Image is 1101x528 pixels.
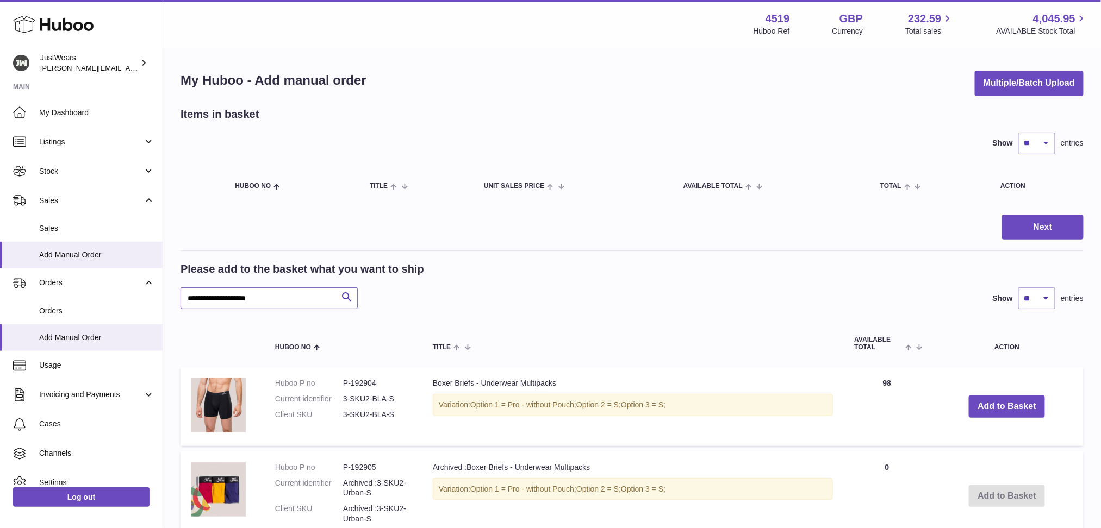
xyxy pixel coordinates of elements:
dt: Client SKU [275,410,343,420]
button: Next [1002,215,1084,240]
span: Usage [39,360,154,370]
label: Show [993,138,1013,148]
dd: P-192904 [343,378,411,388]
span: AVAILABLE Total [855,336,903,350]
dd: 3-SKU2-BLA-S [343,394,411,404]
label: Show [993,293,1013,304]
span: Option 2 = S; [576,485,621,493]
div: Currency [832,26,863,36]
div: Variation: [433,478,833,500]
span: Unit Sales Price [484,183,544,190]
dd: P-192905 [343,462,411,473]
dd: Archived :3-SKU2-Urban-S [343,478,411,499]
span: Option 3 = S; [621,400,665,409]
div: Variation: [433,394,833,416]
span: Total sales [905,26,954,36]
h1: My Huboo - Add manual order [181,72,366,89]
span: Add Manual Order [39,250,154,260]
dt: Huboo P no [275,378,343,388]
span: [PERSON_NAME][EMAIL_ADDRESS][DOMAIN_NAME] [40,64,218,72]
img: Boxer Briefs - Underwear Multipacks [191,378,246,432]
div: JustWears [40,53,138,73]
dd: Archived :3-SKU2-Urban-S [343,504,411,524]
span: Listings [39,137,143,147]
span: Add Manual Order [39,332,154,343]
button: Multiple/Batch Upload [975,71,1084,96]
span: Channels [39,448,154,458]
span: Huboo no [275,344,311,351]
h2: Items in basket [181,107,259,122]
h2: Please add to the basket what you want to ship [181,262,424,276]
span: Sales [39,223,154,234]
span: 4,045.95 [1033,11,1075,26]
button: Add to Basket [969,395,1045,418]
dt: Huboo P no [275,462,343,473]
span: Option 2 = S; [576,400,621,409]
span: AVAILABLE Stock Total [996,26,1088,36]
a: 232.59 Total sales [905,11,954,36]
a: Log out [13,487,150,507]
div: Action [1000,183,1073,190]
span: Invoicing and Payments [39,389,143,400]
span: Total [880,183,901,190]
div: Huboo Ref [754,26,790,36]
span: Cases [39,419,154,429]
span: Title [370,183,388,190]
strong: GBP [839,11,863,26]
span: 232.59 [908,11,941,26]
td: 98 [844,367,931,446]
span: Title [433,344,451,351]
span: Sales [39,196,143,206]
span: My Dashboard [39,108,154,118]
strong: 4519 [766,11,790,26]
img: Archived :Boxer Briefs - Underwear Multipacks [191,462,246,517]
span: Option 1 = Pro - without Pouch; [470,400,576,409]
span: Orders [39,278,143,288]
dd: 3-SKU2-BLA-S [343,410,411,420]
a: 4,045.95 AVAILABLE Stock Total [996,11,1088,36]
span: entries [1061,138,1084,148]
td: Boxer Briefs - Underwear Multipacks [422,367,844,446]
span: Option 1 = Pro - without Pouch; [470,485,576,493]
span: entries [1061,293,1084,304]
span: Option 3 = S; [621,485,665,493]
span: Settings [39,477,154,488]
dt: Client SKU [275,504,343,524]
dt: Current identifier [275,478,343,499]
span: Orders [39,306,154,316]
dt: Current identifier [275,394,343,404]
span: Huboo no [235,183,271,190]
span: AVAILABLE Total [683,183,743,190]
th: Action [931,325,1084,361]
span: Stock [39,166,143,177]
img: josh@just-wears.com [13,55,29,71]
